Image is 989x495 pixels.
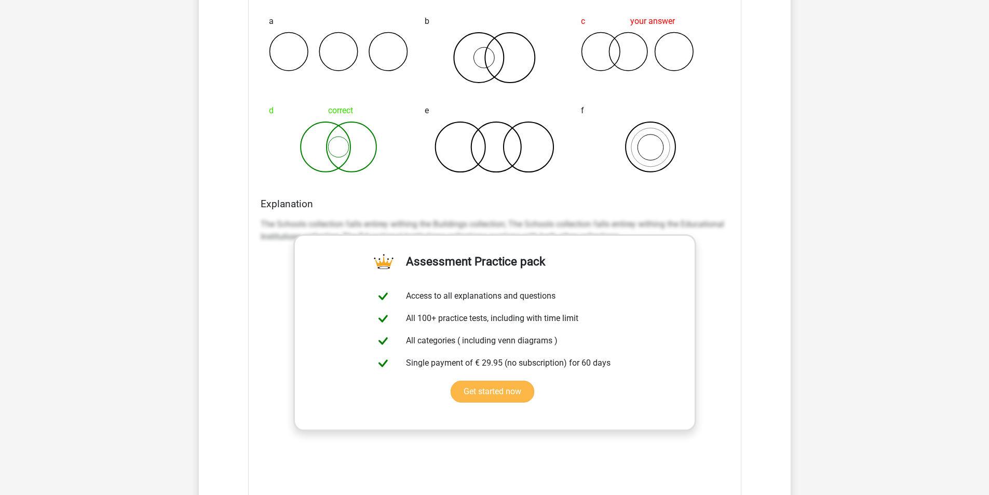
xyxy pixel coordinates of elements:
h4: Explanation [261,198,729,210]
div: your answer [581,11,721,32]
span: f [581,100,584,121]
span: c [581,11,585,32]
p: The Schools collection falls entirey withing the Buildings collection; The Schools collection fal... [261,218,729,243]
span: b [425,11,429,32]
span: d [269,100,274,121]
a: Get started now [451,381,534,403]
span: e [425,100,429,121]
div: correct [269,100,409,121]
span: a [269,11,274,32]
